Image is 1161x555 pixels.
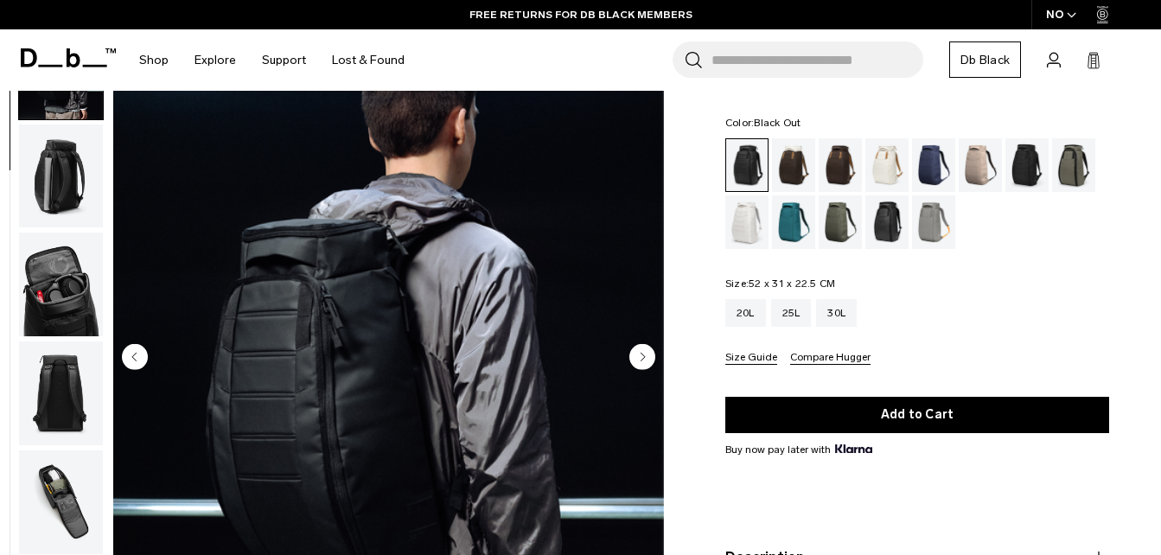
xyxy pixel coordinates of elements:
[1052,138,1095,192] a: Forest Green
[819,138,862,192] a: Espresso
[772,195,815,249] a: Midnight Teal
[725,138,769,192] a: Black Out
[469,7,692,22] a: FREE RETURNS FOR DB BLACK MEMBERS
[949,41,1021,78] a: Db Black
[122,344,148,373] button: Previous slide
[959,138,1002,192] a: Fogbow Beige
[19,450,103,554] img: Hugger Backpack 30L Black Out
[332,29,405,91] a: Lost & Found
[771,299,812,327] a: 25L
[749,277,835,290] span: 52 x 31 x 22.5 CM
[725,352,777,365] button: Size Guide
[816,299,857,327] a: 30L
[126,29,418,91] nav: Main Navigation
[18,124,104,229] button: Hugger Backpack 30L Black Out
[262,29,306,91] a: Support
[912,138,955,192] a: Blue Hour
[725,397,1109,433] button: Add to Cart
[19,124,103,228] img: Hugger Backpack 30L Black Out
[18,232,104,337] button: Hugger Backpack 30L Black Out
[725,118,801,128] legend: Color:
[1005,138,1049,192] a: Charcoal Grey
[865,138,909,192] a: Oatmilk
[725,195,769,249] a: Clean Slate
[835,444,872,453] img: {"height" => 20, "alt" => "Klarna"}
[819,195,862,249] a: Moss Green
[865,195,909,249] a: Reflective Black
[912,195,955,249] a: Sand Grey
[754,117,801,129] span: Black Out
[19,233,103,336] img: Hugger Backpack 30L Black Out
[195,29,236,91] a: Explore
[790,352,871,365] button: Compare Hugger
[772,138,815,192] a: Cappuccino
[18,341,104,446] button: Hugger Backpack 30L Black Out
[19,341,103,445] img: Hugger Backpack 30L Black Out
[18,450,104,555] button: Hugger Backpack 30L Black Out
[725,299,766,327] a: 20L
[725,442,872,457] span: Buy now pay later with
[139,29,169,91] a: Shop
[629,344,655,373] button: Next slide
[725,278,836,289] legend: Size:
